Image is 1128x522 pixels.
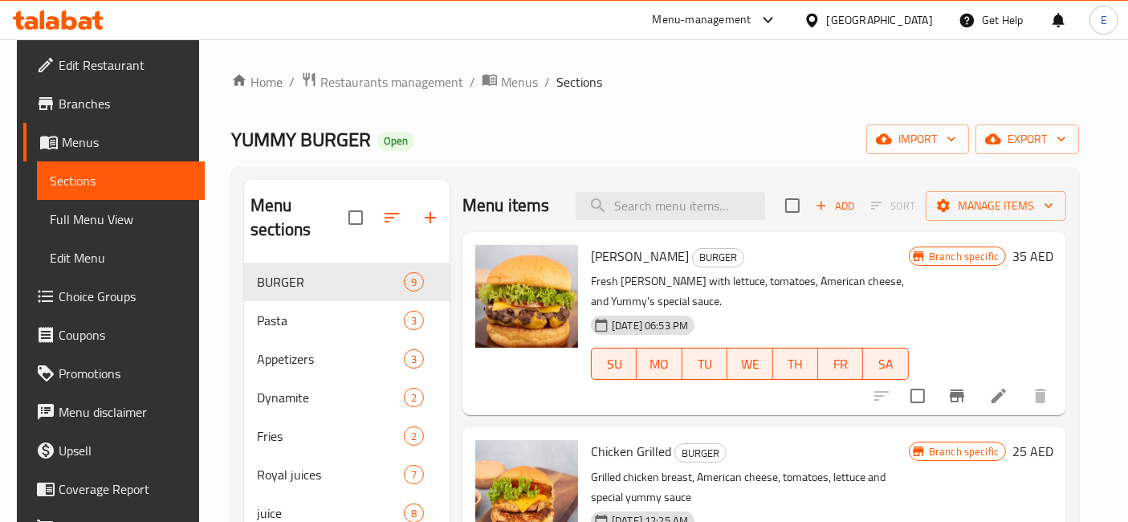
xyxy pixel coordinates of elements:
[405,352,423,367] span: 3
[682,348,727,380] button: TU
[244,263,450,301] div: BURGER9
[59,287,193,306] span: Choice Groups
[637,348,682,380] button: MO
[1021,377,1060,415] button: delete
[257,388,404,407] span: Dynamite
[59,55,193,75] span: Edit Restaurant
[727,348,772,380] button: WE
[231,72,283,92] a: Home
[289,72,295,92] li: /
[405,390,423,406] span: 2
[37,200,206,239] a: Full Menu View
[257,426,404,446] span: Fries
[257,311,404,330] span: Pasta
[23,470,206,508] a: Coverage Report
[404,388,424,407] div: items
[879,129,956,149] span: import
[59,94,193,113] span: Branches
[59,479,193,499] span: Coverage Report
[320,72,463,92] span: Restaurants management
[818,348,863,380] button: FR
[377,132,414,151] div: Open
[23,431,206,470] a: Upsell
[591,467,909,508] p: Grilled chicken breast, American cheese, tomatoes, lettuce and special yummy sauce
[373,198,411,237] span: Sort sections
[405,467,423,483] span: 7
[37,239,206,277] a: Edit Menu
[866,124,969,154] button: import
[689,353,721,376] span: TU
[922,249,1005,264] span: Branch specific
[939,196,1053,216] span: Manage items
[404,426,424,446] div: items
[1012,245,1053,267] h6: 35 AED
[653,10,751,30] div: Menu-management
[59,441,193,460] span: Upsell
[405,506,423,521] span: 8
[23,277,206,316] a: Choice Groups
[244,417,450,455] div: Fries2
[501,72,538,92] span: Menus
[244,340,450,378] div: Appetizers3
[257,349,404,369] span: Appetizers
[591,348,637,380] button: SU
[598,353,630,376] span: SU
[404,272,424,292] div: items
[23,123,206,161] a: Menus
[591,439,671,463] span: Chicken Grilled
[988,129,1066,149] span: export
[50,171,193,190] span: Sections
[231,121,371,157] span: YUMMY BURGER
[780,353,812,376] span: TH
[231,71,1079,92] nav: breadcrumb
[1101,11,1107,29] span: E
[693,248,743,267] span: BURGER
[922,444,1005,459] span: Branch specific
[863,348,908,380] button: SA
[23,84,206,123] a: Branches
[482,71,538,92] a: Menus
[1012,440,1053,463] h6: 25 AED
[404,465,424,484] div: items
[776,189,809,222] span: Select section
[50,248,193,267] span: Edit Menu
[244,301,450,340] div: Pasta3
[405,313,423,328] span: 3
[591,271,909,312] p: Fresh [PERSON_NAME] with lettuce, tomatoes, American cheese, and Yummy's special sauce.
[591,244,689,268] span: [PERSON_NAME]
[411,198,450,237] button: Add section
[257,465,404,484] span: Royal juices
[257,272,404,292] span: BURGER
[59,325,193,345] span: Coupons
[475,245,578,348] img: Hashi Burger
[250,194,348,242] h2: Menu sections
[404,311,424,330] div: items
[339,201,373,234] span: Select all sections
[901,379,935,413] span: Select to update
[869,353,902,376] span: SA
[59,402,193,422] span: Menu disclaimer
[37,161,206,200] a: Sections
[301,71,463,92] a: Restaurants management
[50,210,193,229] span: Full Menu View
[23,393,206,431] a: Menu disclaimer
[605,318,694,333] span: [DATE] 06:53 PM
[377,134,414,148] span: Open
[404,349,424,369] div: items
[405,275,423,290] span: 9
[405,429,423,444] span: 2
[675,444,726,463] span: BURGER
[62,133,193,152] span: Menus
[643,353,675,376] span: MO
[23,316,206,354] a: Coupons
[470,72,475,92] li: /
[926,191,1066,221] button: Manage items
[23,46,206,84] a: Edit Restaurant
[462,194,550,218] h2: Menu items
